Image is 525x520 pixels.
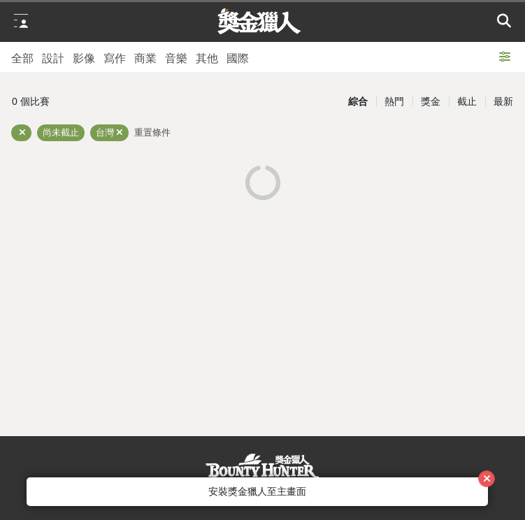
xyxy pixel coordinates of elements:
div: 設計 [42,50,64,67]
a: 寫作 [103,42,126,72]
div: 音樂 [165,50,187,67]
div: 獎金 [412,89,449,114]
div: 寫作 [103,50,126,67]
a: 設計 [42,42,64,72]
div: 最新 [485,89,522,114]
div: 其他 [196,50,218,67]
a: 國際 [226,42,249,72]
div: 商業 [134,50,157,67]
div: 截止 [449,89,485,114]
div: 全部 [11,50,34,67]
a: 影像 [73,42,95,72]
div: 國際 [226,50,249,67]
a: 全部 [11,42,34,72]
span: 重置條件 [134,127,171,138]
div: 0 個比賽 [12,89,178,114]
span: 尚未截止 [43,127,79,138]
a: 音樂 [165,42,187,72]
a: 其他 [196,42,218,72]
a: 商業 [134,42,157,72]
div: 影像 [73,50,95,67]
div: 熱門 [376,89,412,114]
p: 安裝獎金獵人至主畫面 [43,484,472,499]
div: 綜合 [340,89,376,114]
span: 台灣 [96,127,114,138]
